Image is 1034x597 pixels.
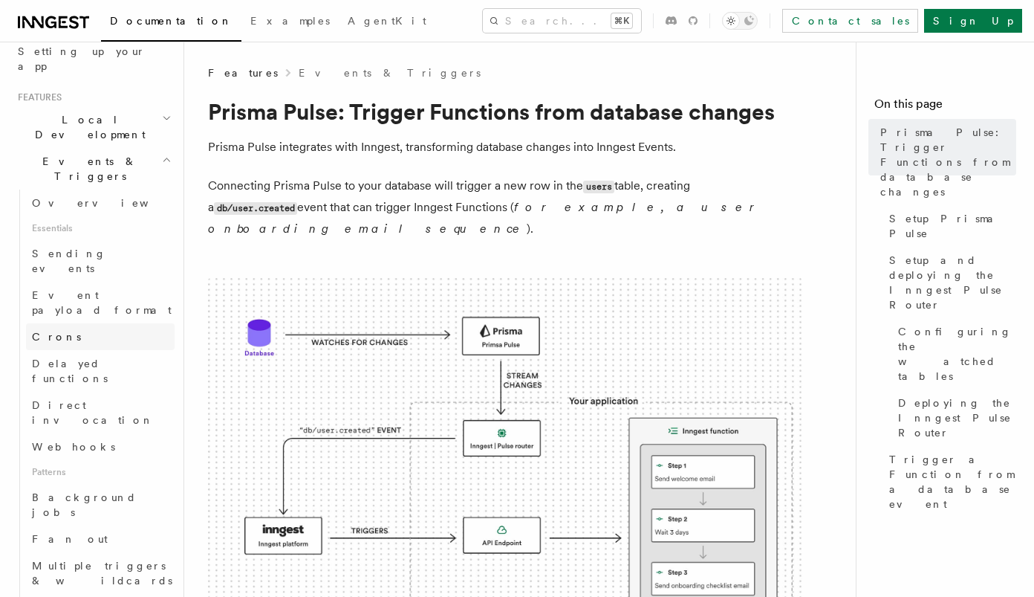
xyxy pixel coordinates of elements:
a: Sending events [26,240,175,282]
button: Search...⌘K [483,9,641,33]
span: Prisma Pulse: Trigger Functions from database changes [880,125,1016,199]
span: Features [208,65,278,80]
a: AgentKit [339,4,435,40]
span: Setup Prisma Pulse [889,211,1016,241]
a: Fan out [26,526,175,552]
span: Sending events [32,248,106,274]
button: Toggle dark mode [722,12,758,30]
a: Background jobs [26,484,175,526]
span: Features [12,91,62,103]
a: Trigger a Function from a database event [883,446,1016,517]
span: Deploying the Inngest Pulse Router [898,396,1016,440]
a: Documentation [101,4,241,42]
span: Setting up your app [18,45,146,72]
a: Multiple triggers & wildcards [26,552,175,594]
code: users [583,181,614,193]
span: Trigger a Function from a database event [889,452,1016,512]
span: Crons [32,331,81,343]
span: Multiple triggers & wildcards [32,560,172,587]
code: db/user.created [214,202,297,215]
span: Local Development [12,112,162,142]
span: Configuring the watched tables [898,324,1016,384]
p: Connecting Prisma Pulse to your database will trigger a new row in the table, creating a event th... [208,175,802,239]
span: Webhooks [32,441,115,453]
a: Direct invocation [26,392,175,433]
span: Events & Triggers [12,154,162,184]
a: Setting up your app [12,38,175,80]
a: Event payload format [26,282,175,323]
a: Webhooks [26,433,175,460]
span: Patterns [26,460,175,484]
a: Setup and deploying the Inngest Pulse Router [883,247,1016,318]
a: Deploying the Inngest Pulse Router [892,390,1016,446]
kbd: ⌘K [611,13,632,28]
h4: On this page [874,95,1016,119]
a: Configuring the watched tables [892,318,1016,390]
a: Prisma Pulse: Trigger Functions from database changes [874,119,1016,205]
a: Contact sales [782,9,918,33]
a: Examples [241,4,339,40]
a: Events & Triggers [299,65,481,80]
span: Delayed functions [32,358,108,384]
span: Background jobs [32,491,137,518]
span: Event payload format [32,289,172,316]
h1: Prisma Pulse: Trigger Functions from database changes [208,98,802,125]
span: Essentials [26,216,175,240]
a: Delayed functions [26,350,175,392]
span: Documentation [110,15,233,27]
p: Prisma Pulse integrates with Inngest, transforming database changes into Inngest Events. [208,137,802,158]
a: Sign Up [924,9,1022,33]
a: Setup Prisma Pulse [883,205,1016,247]
span: Overview [32,197,185,209]
button: Local Development [12,106,175,148]
span: Direct invocation [32,399,154,426]
span: AgentKit [348,15,426,27]
span: Fan out [32,533,108,545]
button: Events & Triggers [12,148,175,190]
a: Crons [26,323,175,350]
span: Setup and deploying the Inngest Pulse Router [889,253,1016,312]
span: Examples [250,15,330,27]
a: Overview [26,190,175,216]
